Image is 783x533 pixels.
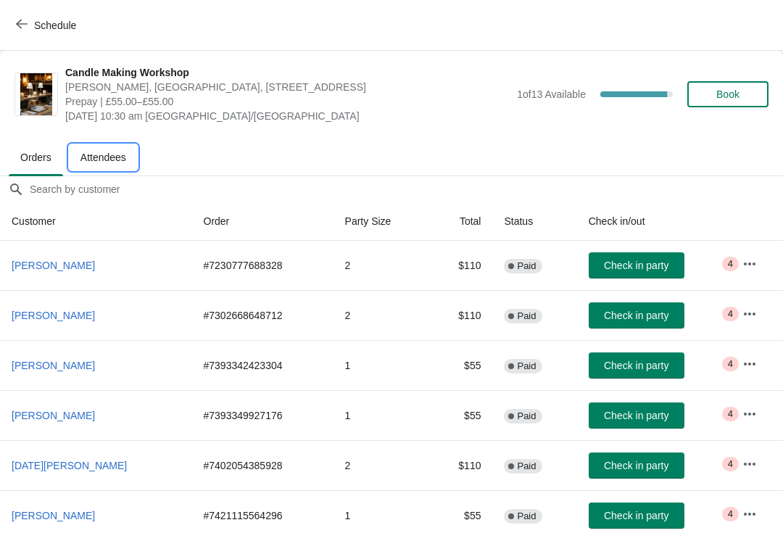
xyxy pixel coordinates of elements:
span: Paid [517,410,536,422]
span: Check in party [604,310,668,321]
button: [PERSON_NAME] [6,503,101,529]
span: 4 [728,408,733,420]
span: Paid [517,460,536,472]
span: Paid [517,511,536,522]
span: 1 of 13 Available [517,88,586,100]
button: Check in party [589,302,684,329]
td: 2 [333,290,430,340]
td: $55 [429,340,492,390]
span: 4 [728,308,733,320]
span: Candle Making Workshop [65,65,510,80]
td: $110 [429,241,492,290]
span: [PERSON_NAME] [12,360,95,371]
span: [PERSON_NAME] [12,410,95,421]
span: Check in party [604,260,668,271]
button: [PERSON_NAME] [6,352,101,379]
span: Book [716,88,739,100]
td: 1 [333,340,430,390]
td: # 7302668648712 [192,290,333,340]
button: Book [687,81,768,107]
span: Paid [517,310,536,322]
th: Status [492,202,576,241]
span: [PERSON_NAME], [GEOGRAPHIC_DATA], [STREET_ADDRESS] [65,80,510,94]
button: [PERSON_NAME] [6,252,101,278]
span: Paid [517,260,536,272]
button: Check in party [589,503,684,529]
td: 2 [333,440,430,490]
td: $110 [429,290,492,340]
span: [PERSON_NAME] [12,510,95,521]
span: Check in party [604,460,668,471]
td: # 7393349927176 [192,390,333,440]
span: 4 [728,258,733,270]
span: 4 [728,358,733,370]
span: Attendees [69,144,138,170]
button: Check in party [589,352,684,379]
span: Check in party [604,410,668,421]
span: Check in party [604,510,668,521]
th: Check in/out [577,202,731,241]
button: [PERSON_NAME] [6,402,101,429]
span: 4 [728,458,733,470]
button: [PERSON_NAME] [6,302,101,329]
th: Order [192,202,333,241]
button: Check in party [589,402,684,429]
button: Check in party [589,252,684,278]
td: $110 [429,440,492,490]
span: Paid [517,360,536,372]
td: # 7230777688328 [192,241,333,290]
td: # 7393342423304 [192,340,333,390]
td: # 7402054385928 [192,440,333,490]
span: Check in party [604,360,668,371]
span: 4 [728,508,733,520]
button: [DATE][PERSON_NAME] [6,453,133,479]
img: Candle Making Workshop [20,73,52,115]
input: Search by customer [29,176,783,202]
span: [DATE][PERSON_NAME] [12,460,127,471]
span: Schedule [34,20,76,31]
span: [PERSON_NAME] [12,310,95,321]
td: 2 [333,241,430,290]
th: Party Size [333,202,430,241]
button: Check in party [589,453,684,479]
td: 1 [333,390,430,440]
span: Prepay | £55.00–£55.00 [65,94,510,109]
span: Orders [9,144,63,170]
td: $55 [429,390,492,440]
span: [DATE] 10:30 am [GEOGRAPHIC_DATA]/[GEOGRAPHIC_DATA] [65,109,510,123]
button: Schedule [7,12,88,38]
th: Total [429,202,492,241]
span: [PERSON_NAME] [12,260,95,271]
